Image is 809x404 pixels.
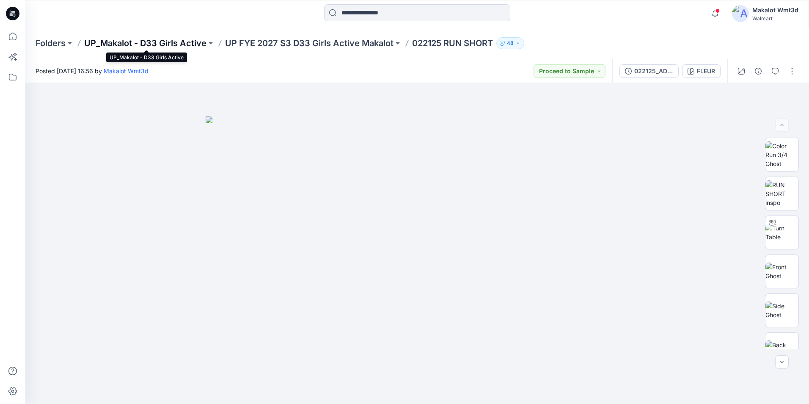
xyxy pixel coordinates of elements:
[104,67,149,75] a: Makalot Wmt3d
[732,5,749,22] img: avatar
[619,64,679,78] button: 022125_ADM FULL_RUN SHORT
[682,64,721,78] button: FLEUR
[36,37,66,49] a: Folders
[751,64,765,78] button: Details
[765,180,798,207] img: RUN SHORT inspo
[84,37,206,49] a: UP_Makalot - D33 Girls Active
[496,37,524,49] button: 48
[765,340,798,358] img: Back Ghost
[765,302,798,319] img: Side Ghost
[765,141,798,168] img: Color Run 3/4 Ghost
[765,224,798,241] img: Turn Table
[507,39,514,48] p: 48
[36,66,149,75] span: Posted [DATE] 16:56 by
[697,66,715,76] div: FLEUR
[634,66,673,76] div: 022125_ADM FULL_RUN SHORT
[225,37,393,49] a: UP FYE 2027 S3 D33 Girls Active Makalot
[752,15,798,22] div: Walmart
[206,116,629,404] img: eyJhbGciOiJIUzI1NiIsImtpZCI6IjAiLCJzbHQiOiJzZXMiLCJ0eXAiOiJKV1QifQ.eyJkYXRhIjp7InR5cGUiOiJzdG9yYW...
[765,263,798,280] img: Front Ghost
[412,37,493,49] p: 022125 RUN SHORT
[752,5,798,15] div: Makalot Wmt3d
